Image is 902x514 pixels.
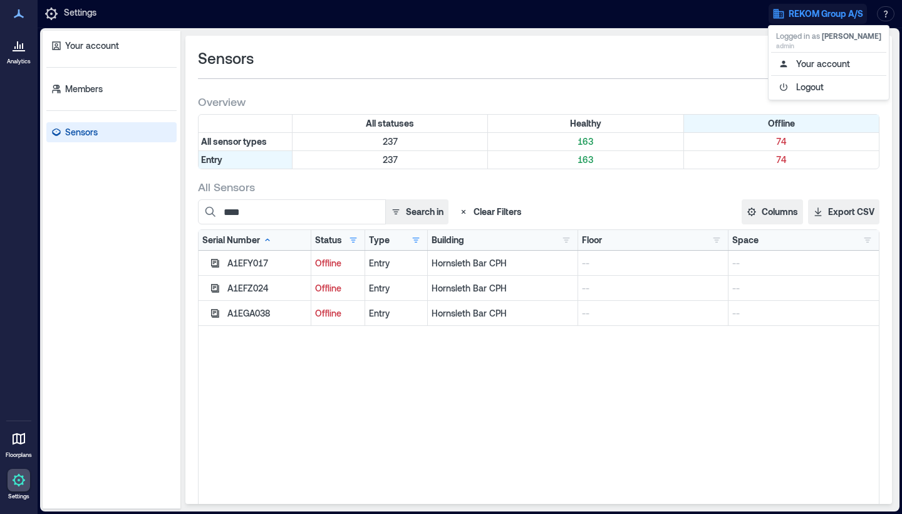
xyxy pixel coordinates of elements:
div: Entry [369,307,423,320]
a: Settings [4,465,34,504]
p: Offline [315,257,361,270]
p: Offline [315,307,361,320]
a: Floorplans [2,424,36,463]
button: Clear Filters [454,199,527,224]
p: Your account [65,39,119,52]
p: admin [776,41,881,51]
div: Entry [369,257,423,270]
p: Floorplans [6,451,32,459]
p: Settings [8,493,29,500]
span: Overview [198,94,246,109]
div: A1EFZ024 [227,282,307,295]
p: Logged in as [776,31,881,41]
div: A1EFY017 [227,257,307,270]
p: Members [65,83,103,95]
p: -- [582,282,724,295]
p: 163 [490,154,680,166]
button: Columns [742,199,803,224]
div: Floor [582,234,602,246]
p: -- [582,257,724,270]
p: Hornsleth Bar CPH [432,307,574,320]
p: Hornsleth Bar CPH [432,257,574,270]
div: Filter by Status: Offline (active - click to clear) [684,115,879,132]
a: Members [46,79,177,99]
div: All statuses [293,115,488,132]
div: Status [315,234,342,246]
div: Entry [369,282,423,295]
p: Analytics [7,58,31,65]
div: Serial Number [202,234,272,246]
p: 74 [687,154,876,166]
p: -- [732,257,875,270]
p: 237 [295,135,485,148]
p: -- [732,307,875,320]
div: Space [732,234,759,246]
button: REKOM Group A/S [769,4,867,24]
p: -- [582,307,724,320]
div: Filter by Type: Entry & Status: Offline [684,151,879,169]
div: Filter by Type: Entry (active - click to clear) [199,151,293,169]
div: A1EGA038 [227,307,307,320]
button: Search in [385,199,448,224]
p: Sensors [65,126,98,139]
div: All sensor types [199,133,293,150]
p: 163 [490,135,680,148]
span: Sensors [198,48,254,68]
div: Filter by Status: Healthy [488,115,683,132]
a: Your account [46,36,177,56]
p: -- [732,282,875,295]
span: All Sensors [198,179,255,194]
p: 237 [295,154,485,166]
div: Filter by Type: Entry & Status: Healthy [488,151,683,169]
div: Type [369,234,390,246]
a: Analytics [3,30,34,69]
p: Hornsleth Bar CPH [432,282,574,295]
p: 74 [687,135,876,148]
p: Settings [64,6,96,21]
button: Export CSV [808,199,879,224]
div: Building [432,234,464,246]
p: Offline [315,282,361,295]
a: Sensors [46,122,177,142]
span: REKOM Group A/S [789,8,863,20]
span: [PERSON_NAME] [822,31,881,40]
